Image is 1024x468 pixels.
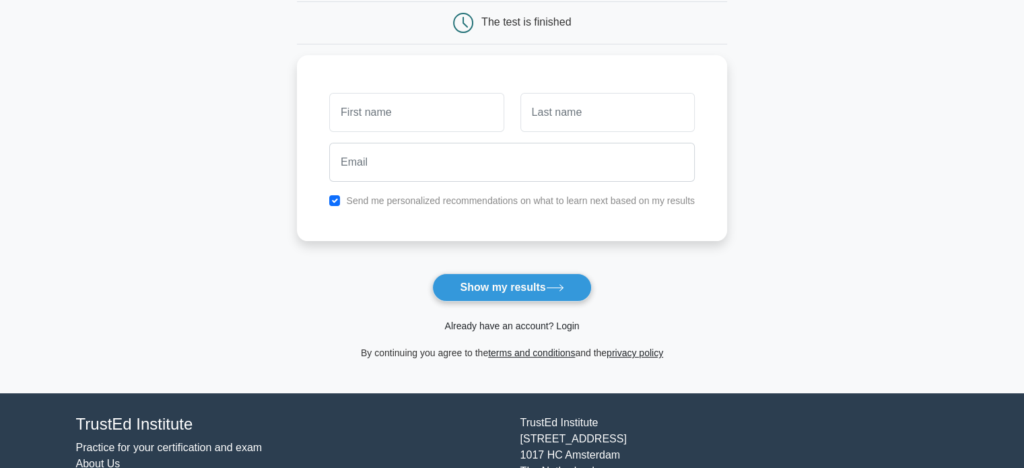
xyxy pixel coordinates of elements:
[76,442,263,453] a: Practice for your certification and exam
[520,93,695,132] input: Last name
[444,321,579,331] a: Already have an account? Login
[329,143,695,182] input: Email
[76,415,504,434] h4: TrustEd Institute
[488,347,575,358] a: terms and conditions
[289,345,735,361] div: By continuing you agree to the and the
[607,347,663,358] a: privacy policy
[481,16,571,28] div: The test is finished
[432,273,591,302] button: Show my results
[346,195,695,206] label: Send me personalized recommendations on what to learn next based on my results
[329,93,504,132] input: First name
